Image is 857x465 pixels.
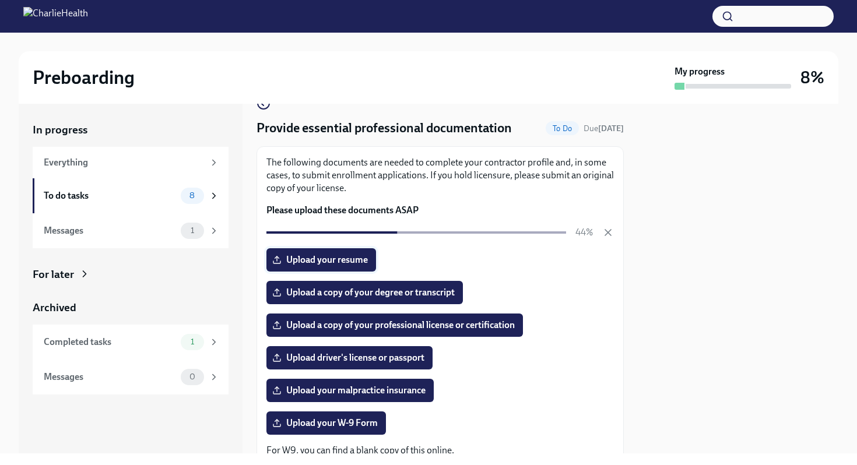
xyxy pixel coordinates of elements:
[33,66,135,89] h2: Preboarding
[33,325,229,360] a: Completed tasks1
[184,226,201,235] span: 1
[33,178,229,213] a: To do tasks8
[275,385,426,396] span: Upload your malpractice insurance
[598,124,624,133] strong: [DATE]
[266,281,463,304] label: Upload a copy of your degree or transcript
[275,254,368,266] span: Upload your resume
[33,147,229,178] a: Everything
[266,346,433,369] label: Upload driver's license or passport
[33,360,229,394] a: Messages0
[275,417,378,429] span: Upload your W-9 Form
[275,352,424,364] span: Upload driver's license or passport
[584,124,624,133] span: Due
[33,213,229,248] a: Messages1
[182,191,202,200] span: 8
[266,411,386,435] label: Upload your W-9 Form
[266,444,614,457] p: For W9, you can find a blank copy of this online.
[44,336,176,348] div: Completed tasks
[184,337,201,346] span: 1
[44,156,204,169] div: Everything
[44,189,176,202] div: To do tasks
[33,122,229,138] a: In progress
[33,300,229,315] a: Archived
[546,124,579,133] span: To Do
[266,248,376,272] label: Upload your resume
[44,224,176,237] div: Messages
[182,372,202,381] span: 0
[44,371,176,383] div: Messages
[602,227,614,238] button: Cancel
[575,226,593,239] p: 44%
[275,287,455,298] span: Upload a copy of your degree or transcript
[266,379,434,402] label: Upload your malpractice insurance
[675,65,725,78] strong: My progress
[266,156,614,195] p: The following documents are needed to complete your contractor profile and, in some cases, to sub...
[584,123,624,134] span: August 27th, 2025 08:00
[33,267,229,282] a: For later
[33,267,74,282] div: For later
[266,205,419,216] strong: Please upload these documents ASAP
[266,313,523,337] label: Upload a copy of your professional license or certification
[275,319,515,331] span: Upload a copy of your professional license or certification
[257,119,512,137] h4: Provide essential professional documentation
[800,67,824,88] h3: 8%
[23,7,88,26] img: CharlieHealth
